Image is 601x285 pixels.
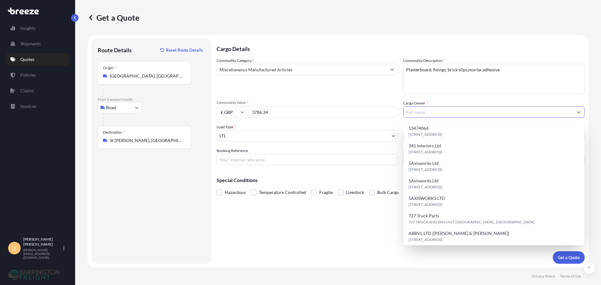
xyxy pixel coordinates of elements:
span: 345 Interiors Ltd [408,143,441,149]
input: Full name [403,106,573,118]
p: Main transport mode [98,97,205,102]
span: Fragile [319,188,333,197]
p: Route Details [98,46,132,54]
p: Special Conditions [217,178,585,183]
span: ABBVL LTD ([PERSON_NAME] & [PERSON_NAME]) [408,230,509,237]
p: Quotes [20,56,34,63]
span: 5AXISWORKS LTD [408,195,445,201]
img: organization-logo [8,270,59,280]
span: [STREET_ADDRESS] [408,184,442,190]
p: Terms of Use [560,274,581,279]
input: Type amount [248,106,398,118]
p: Get a Quote [558,254,580,261]
span: 13474064 [408,125,429,131]
span: Load Type [217,124,235,130]
p: Insights [20,25,35,31]
button: Show suggestions [573,106,584,118]
span: Road [106,104,116,111]
input: Your internal reference [217,154,398,165]
p: [PERSON_NAME][EMAIL_ADDRESS][DOMAIN_NAME] [23,248,62,259]
input: Select a commodity type [217,64,387,75]
p: Shipments [20,41,41,47]
label: Cargo Owner [403,100,428,106]
span: [STREET_ADDRESS] [408,131,442,138]
p: Cargo Details [217,39,585,58]
button: Show suggestions [387,64,398,75]
input: Enter name [403,154,585,165]
span: 5Axisworks Ltd [408,178,439,184]
p: Reset Route Details [166,47,203,53]
span: Bulk Cargo [377,188,399,197]
p: Invoices [20,103,36,109]
span: J [13,245,16,251]
label: Booking Reference [217,148,248,154]
input: Origin [110,73,184,79]
p: Get a Quote [88,13,139,23]
span: 5Axisworks Ltd [408,160,439,166]
span: Livestock [346,188,364,197]
input: Destination [110,137,184,144]
button: Select transport [98,102,141,113]
span: 727 Truck Parts [408,213,439,219]
label: Carrier Name [403,148,425,154]
span: Hazardous [225,188,246,197]
span: LTL [219,133,226,139]
p: Policies [20,72,36,78]
span: Temperature Controlled [259,188,306,197]
span: [STREET_ADDRESS] [408,237,442,243]
div: Destination [103,130,125,135]
span: [STREET_ADDRESS] [408,201,442,208]
p: Privacy Policy [532,274,555,279]
span: [STREET_ADDRESS] [408,149,442,155]
label: Commodity Description [403,58,445,64]
p: Claims [20,88,34,94]
span: Freight Cost [403,124,585,129]
p: [PERSON_NAME] [PERSON_NAME] [23,237,62,247]
span: Commodity Value [217,100,398,105]
div: Origin [103,65,116,70]
span: [STREET_ADDRESS] [408,166,442,173]
label: Commodity Category [217,58,254,64]
span: 727 TRUCK AND VAN UNIT [GEOGRAPHIC_DATA],, [GEOGRAPHIC_DATA] [408,219,534,225]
